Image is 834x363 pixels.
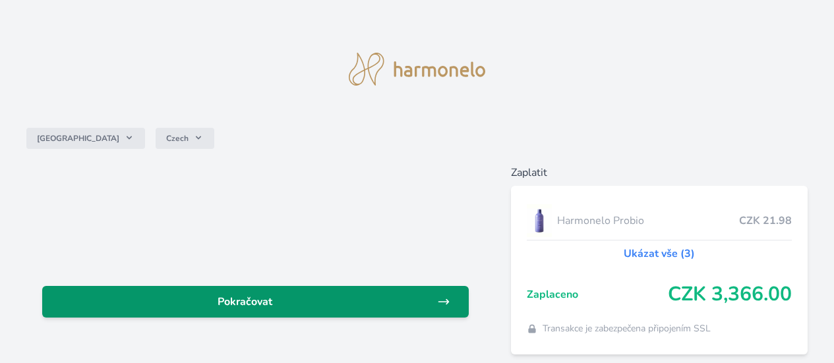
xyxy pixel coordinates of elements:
h6: Zaplatit [511,165,808,181]
span: Pokračovat [53,294,437,310]
span: Zaplaceno [527,287,668,302]
button: [GEOGRAPHIC_DATA] [26,128,145,149]
span: Harmonelo Probio [557,213,739,229]
img: CLEAN_PROBIO_se_stinem_x-lo.jpg [527,204,552,237]
span: CZK 21.98 [739,213,792,229]
span: CZK 3,366.00 [668,283,792,306]
img: logo.svg [349,53,486,86]
span: Czech [166,133,189,144]
a: Pokračovat [42,286,469,318]
span: [GEOGRAPHIC_DATA] [37,133,119,144]
span: Transakce je zabezpečena připojením SSL [543,322,711,335]
button: Czech [156,128,214,149]
a: Ukázat vše (3) [624,246,695,262]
